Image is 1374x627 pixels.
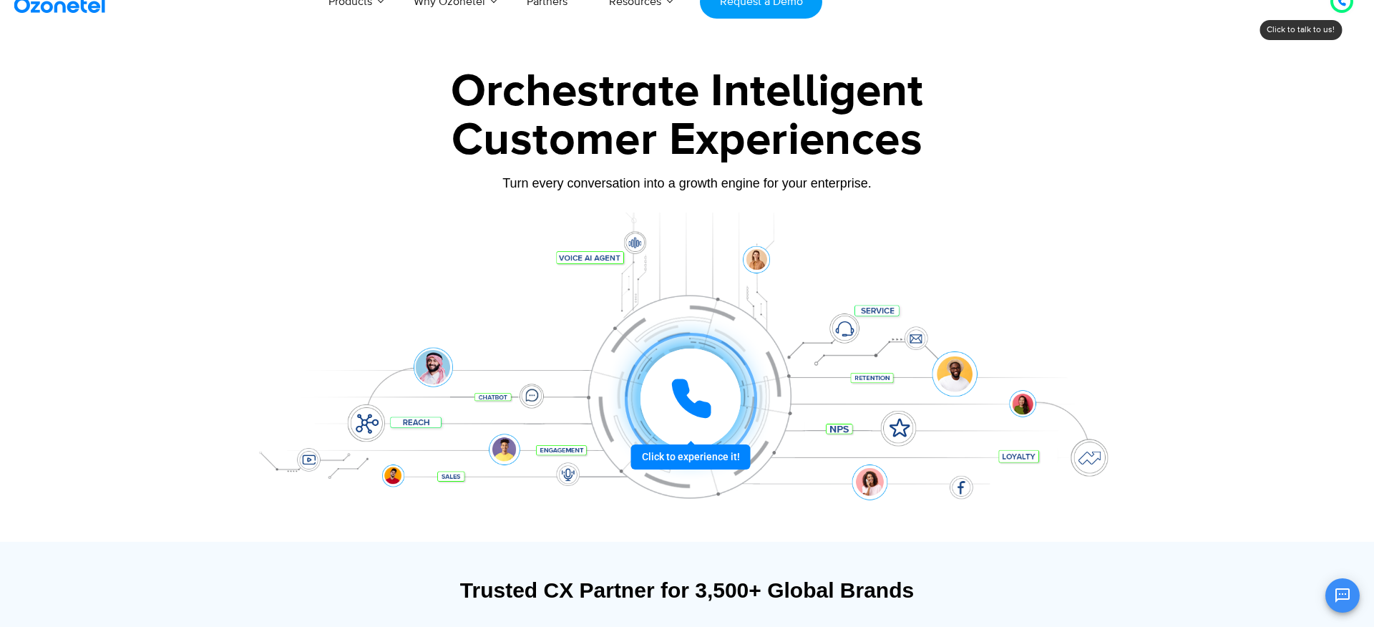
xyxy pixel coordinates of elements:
button: Open chat [1325,578,1360,613]
div: Trusted CX Partner for 3,500+ Global Brands [247,578,1127,603]
div: Customer Experiences [240,106,1134,175]
div: Orchestrate Intelligent [240,69,1134,115]
div: Turn every conversation into a growth engine for your enterprise. [240,175,1134,191]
